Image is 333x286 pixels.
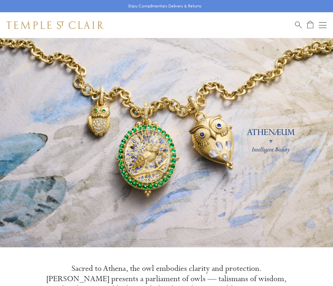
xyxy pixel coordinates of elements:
img: Temple St. Clair [6,21,104,29]
p: Enjoy Complimentary Delivery & Returns [128,3,201,9]
button: Open navigation [319,21,327,29]
a: Search [295,21,302,29]
a: Open Shopping Bag [307,21,313,29]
